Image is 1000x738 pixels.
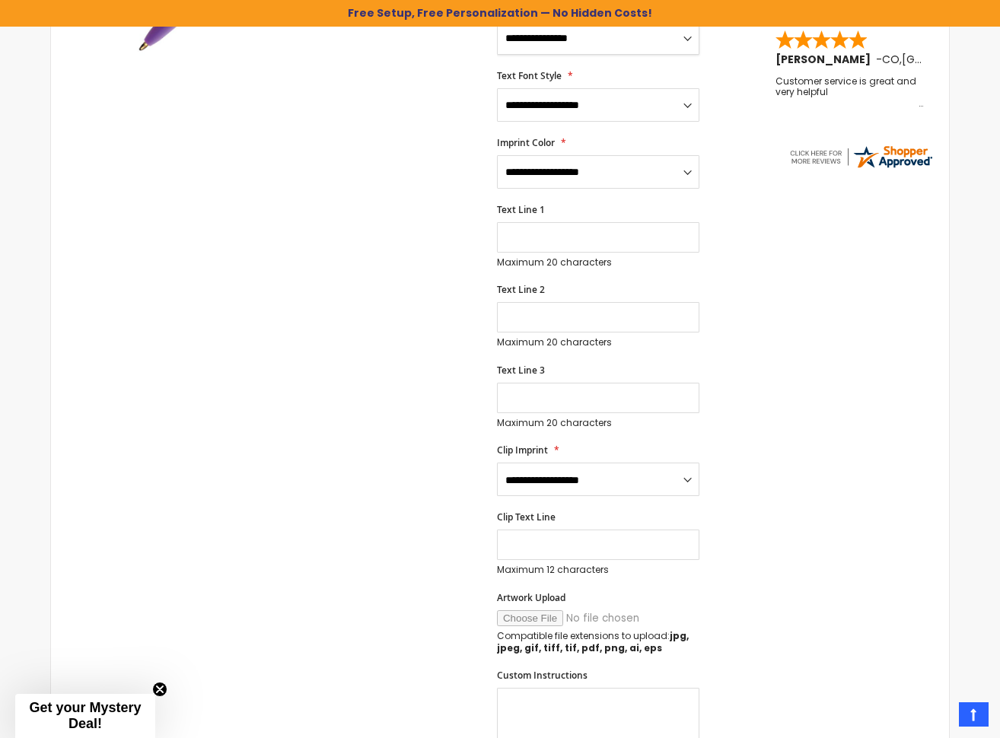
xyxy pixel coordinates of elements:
p: Maximum 20 characters [497,336,699,348]
div: Get your Mystery Deal!Close teaser [15,694,155,738]
span: CO [882,52,900,67]
p: Maximum 20 characters [497,417,699,429]
p: Maximum 12 characters [497,564,699,576]
div: Customer service is great and very helpful [775,76,923,109]
button: Close teaser [152,682,167,697]
span: [PERSON_NAME] [775,52,876,67]
a: 4pens.com certificate URL [788,161,934,173]
span: Text Font Style [497,69,562,82]
span: Imprint Color [497,136,555,149]
span: Custom Instructions [497,669,588,682]
span: Artwork Upload [497,591,565,604]
span: Clip Text Line [497,511,556,523]
span: Get your Mystery Deal! [29,700,141,731]
strong: jpg, jpeg, gif, tiff, tif, pdf, png, ai, eps [497,629,689,654]
p: Maximum 20 characters [497,256,699,269]
span: Text Line 1 [497,203,545,216]
img: 4pens.com widget logo [788,143,934,170]
span: Text Line 2 [497,283,545,296]
span: Text Line 3 [497,364,545,377]
p: Compatible file extensions to upload: [497,630,699,654]
a: Top [959,702,989,727]
span: Clip Imprint [497,444,548,456]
